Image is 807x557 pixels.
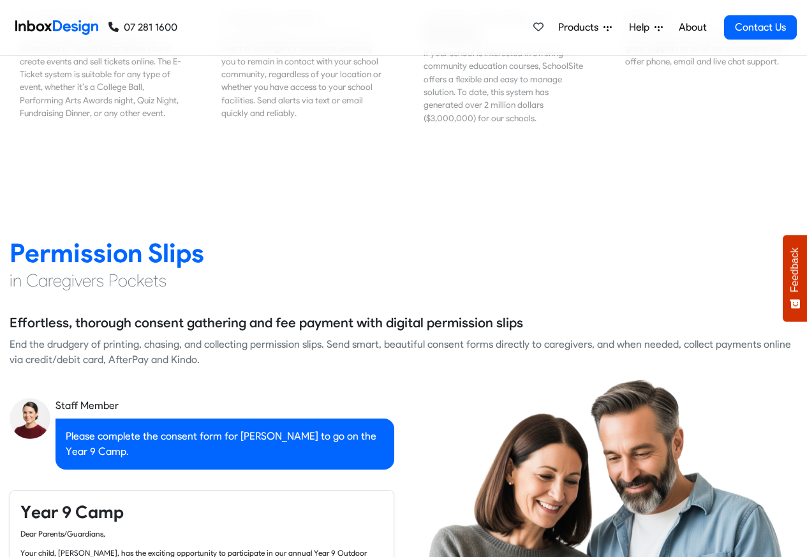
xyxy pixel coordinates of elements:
div: Staff Member [56,398,394,413]
div: For all your event ticketing needs, our SchoolSite E-Tickets Extra allows you to create events an... [20,29,182,120]
span: Feedback [789,248,801,292]
a: Contact Us [724,15,797,40]
div: End the drudgery of printing, chasing, and collecting permission slips. Send smart, beautiful con... [10,337,797,368]
h2: Permission Slips [10,237,797,269]
div: If your school is interested in offering community education courses, SchoolSite offers a flexibl... [424,47,586,124]
button: Feedback - Show survey [783,235,807,322]
a: 07 281 1600 [108,20,177,35]
h4: in Caregivers Pockets [10,269,797,292]
h4: Year 9 Camp [20,501,383,524]
span: Help [629,20,655,35]
div: SchoolSite supports your school in the event of emergency situations, enabling you to remain in c... [221,29,383,120]
a: About [675,15,710,40]
a: Help [624,15,668,40]
span: Products [558,20,603,35]
div: Please complete the consent form for [PERSON_NAME] to go on the Year 9 Camp. [56,419,394,470]
img: staff_avatar.png [10,398,50,439]
h5: Effortless, thorough consent gathering and fee payment with digital permission slips [10,313,523,332]
a: Products [553,15,617,40]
